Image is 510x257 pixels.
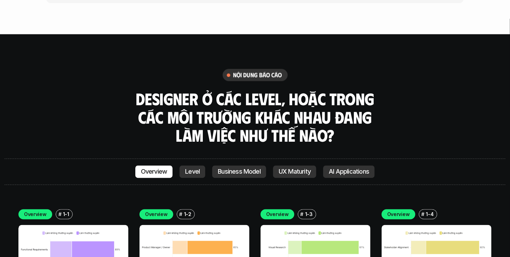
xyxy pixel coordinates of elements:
p: AI Applications [329,168,369,175]
a: Business Model [212,166,266,178]
p: Overview [387,211,410,218]
a: UX Maturity [273,166,316,178]
h6: nội dung báo cáo [233,71,282,79]
p: Overview [145,211,168,218]
h3: Designer ở các level, hoặc trong các môi trường khác nhau đang làm việc như thế nào? [133,90,377,145]
h6: # [180,212,183,217]
p: UX Maturity [279,168,311,175]
p: 1-4 [426,211,434,218]
h6: # [301,212,304,217]
p: Overview [24,211,47,218]
p: Business Model [218,168,261,175]
p: Overview [266,211,289,218]
h6: # [422,212,425,217]
a: Overview [135,166,173,178]
p: 1-3 [305,211,313,218]
p: 1-1 [63,211,69,218]
p: Level [185,168,200,175]
h6: # [58,212,62,217]
a: AI Applications [323,166,375,178]
p: Overview [141,168,167,175]
a: Level [180,166,205,178]
p: 1-2 [184,211,191,218]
